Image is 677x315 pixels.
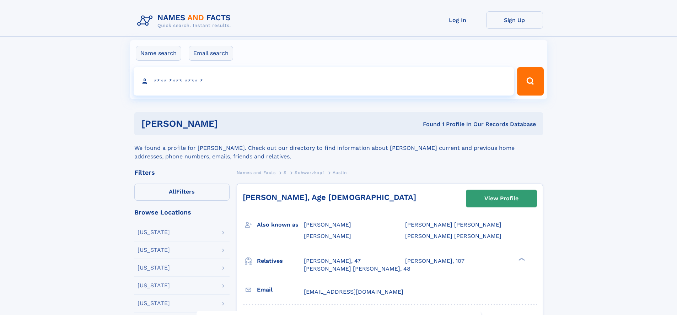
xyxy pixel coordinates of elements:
[284,170,287,175] span: S
[284,168,287,177] a: S
[295,170,324,175] span: Schwarzkopf
[169,188,176,195] span: All
[257,255,304,267] h3: Relatives
[138,229,170,235] div: [US_STATE]
[405,257,464,265] a: [PERSON_NAME], 107
[486,11,543,29] a: Sign Up
[304,257,361,265] a: [PERSON_NAME], 47
[134,184,230,201] label: Filters
[189,46,233,61] label: Email search
[304,288,403,295] span: [EMAIL_ADDRESS][DOMAIN_NAME]
[138,300,170,306] div: [US_STATE]
[257,219,304,231] h3: Also known as
[429,11,486,29] a: Log In
[304,221,351,228] span: [PERSON_NAME]
[304,265,410,273] a: [PERSON_NAME] [PERSON_NAME], 48
[295,168,324,177] a: Schwarzkopf
[466,190,537,207] a: View Profile
[134,67,514,96] input: search input
[141,119,321,128] h1: [PERSON_NAME]
[134,169,230,176] div: Filters
[237,168,276,177] a: Names and Facts
[134,209,230,216] div: Browse Locations
[333,170,347,175] span: Austin
[138,247,170,253] div: [US_STATE]
[134,11,237,31] img: Logo Names and Facts
[517,257,525,261] div: ❯
[484,190,519,207] div: View Profile
[134,135,543,161] div: We found a profile for [PERSON_NAME]. Check out our directory to find information about [PERSON_N...
[136,46,181,61] label: Name search
[243,193,416,202] a: [PERSON_NAME], Age [DEMOGRAPHIC_DATA]
[304,233,351,239] span: [PERSON_NAME]
[517,67,543,96] button: Search Button
[138,265,170,271] div: [US_STATE]
[320,120,536,128] div: Found 1 Profile In Our Records Database
[405,221,501,228] span: [PERSON_NAME] [PERSON_NAME]
[138,283,170,288] div: [US_STATE]
[257,284,304,296] h3: Email
[405,233,501,239] span: [PERSON_NAME] [PERSON_NAME]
